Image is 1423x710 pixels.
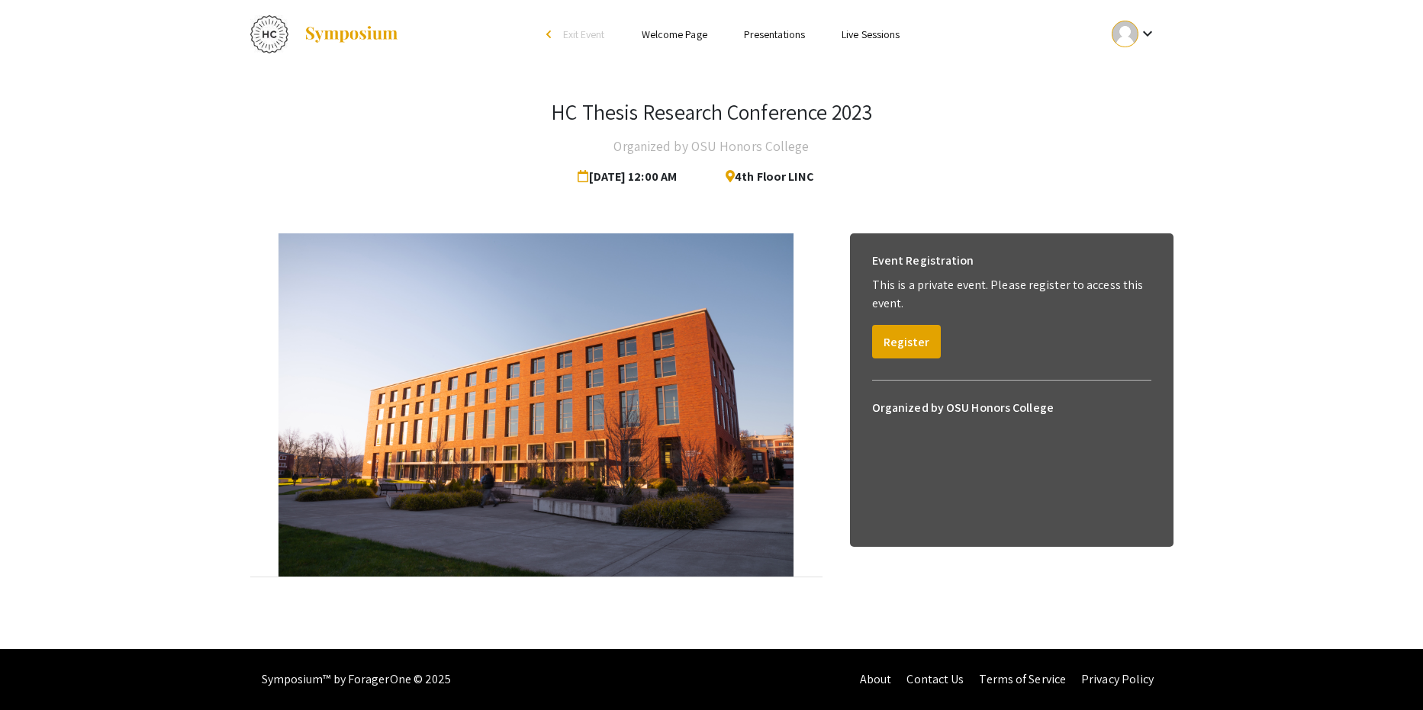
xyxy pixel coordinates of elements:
[546,30,555,39] div: arrow_back_ios
[1138,24,1157,43] mat-icon: Expand account dropdown
[872,325,941,358] button: Register
[744,27,805,41] a: Presentations
[860,671,892,687] a: About
[842,27,900,41] a: Live Sessions
[979,671,1066,687] a: Terms of Service
[563,27,605,41] span: Exit Event
[642,27,707,41] a: Welcome Page
[713,162,815,192] span: 4th Floor LINC
[872,246,974,276] h6: Event Registration
[304,25,399,43] img: Symposium by ForagerOne
[1096,17,1173,51] button: Expand account dropdown
[551,99,871,125] h3: HC Thesis Research Conference 2023
[262,649,452,710] div: Symposium™ by ForagerOne © 2025
[578,162,683,192] span: [DATE] 12:00 AM
[250,15,288,53] img: HC Thesis Research Conference 2023
[278,233,794,577] img: 55508214-216c-4d3b-ba04-01cff30f73e0.jpg
[250,15,399,53] a: HC Thesis Research Conference 2023
[1081,671,1154,687] a: Privacy Policy
[872,393,1151,423] h6: Organized by OSU Honors College
[906,671,964,687] a: Contact Us
[872,276,1151,313] p: This is a private event. Please register to access this event.
[11,641,65,699] iframe: Chat
[613,131,809,162] h4: Organized by OSU Honors College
